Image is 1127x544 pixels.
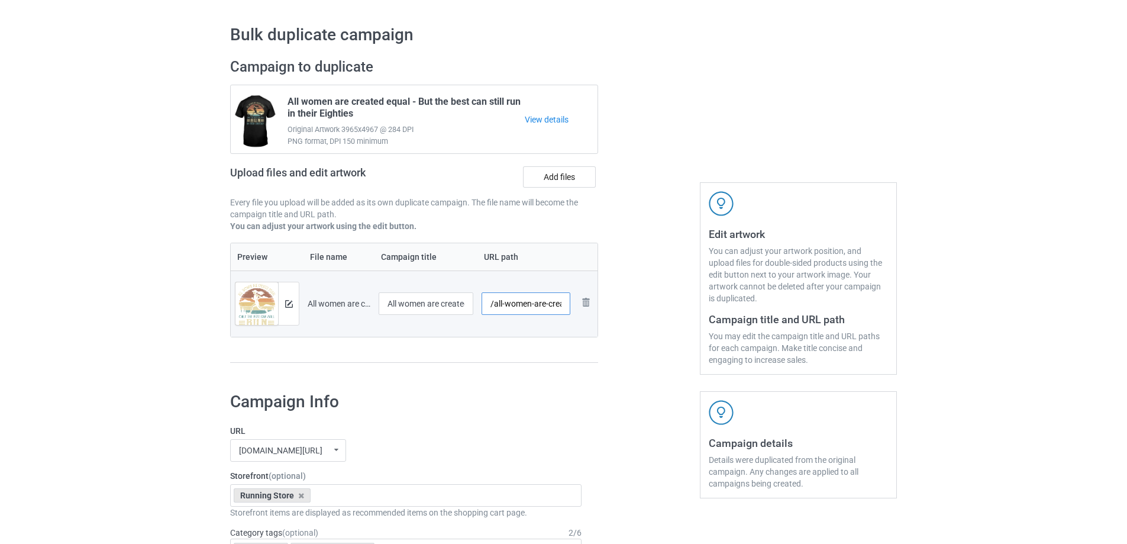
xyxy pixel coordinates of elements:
[709,227,888,241] h3: Edit artwork
[239,446,322,455] div: [DOMAIN_NAME][URL]
[230,507,582,519] div: Storefront items are displayed as recommended items on the shopping cart page.
[288,124,525,136] span: Original Artwork 3965x4967 @ 284 DPI
[477,243,575,271] th: URL path
[234,488,311,503] div: Running Store
[709,454,888,490] div: Details were duplicated from the original campaign. Any changes are applied to all campaigns bein...
[579,295,593,310] img: svg+xml;base64,PD94bWwgdmVyc2lvbj0iMS4wIiBlbmNvZGluZz0iVVRGLTgiPz4KPHN2ZyB3aWR0aD0iMjhweCIgaGVpZ2...
[230,527,318,539] label: Category tags
[230,391,582,413] h1: Campaign Info
[288,96,525,124] span: All women are created equal - But the best can still run in their Eighties
[230,166,451,188] h2: Upload files and edit artwork
[285,300,293,308] img: svg+xml;base64,PD94bWwgdmVyc2lvbj0iMS4wIiBlbmNvZGluZz0iVVRGLTgiPz4KPHN2ZyB3aWR0aD0iMTRweCIgaGVpZ2...
[230,470,582,482] label: Storefront
[709,245,888,304] div: You can adjust your artwork position, and upload files for double-sided products using the edit b...
[282,528,318,537] span: (optional)
[709,330,888,366] div: You may edit the campaign title and URL paths for each campaign. Make title concise and engaging ...
[303,243,374,271] th: File name
[308,298,370,310] div: All women are created equal - 60s.png
[235,282,278,333] img: original.png
[230,197,598,220] p: Every file you upload will be added as its own duplicate campaign. The file name will become the ...
[709,313,888,326] h3: Campaign title and URL path
[569,527,582,539] div: 2 / 6
[230,58,598,76] h2: Campaign to duplicate
[525,114,598,125] a: View details
[709,191,734,216] img: svg+xml;base64,PD94bWwgdmVyc2lvbj0iMS4wIiBlbmNvZGluZz0iVVRGLTgiPz4KPHN2ZyB3aWR0aD0iNDJweCIgaGVpZ2...
[230,24,897,46] h1: Bulk duplicate campaign
[230,425,582,437] label: URL
[709,436,888,450] h3: Campaign details
[523,166,596,188] label: Add files
[230,221,416,231] b: You can adjust your artwork using the edit button.
[231,243,303,271] th: Preview
[709,400,734,425] img: svg+xml;base64,PD94bWwgdmVyc2lvbj0iMS4wIiBlbmNvZGluZz0iVVRGLTgiPz4KPHN2ZyB3aWR0aD0iNDJweCIgaGVpZ2...
[269,471,306,481] span: (optional)
[288,136,525,147] span: PNG format, DPI 150 minimum
[374,243,477,271] th: Campaign title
